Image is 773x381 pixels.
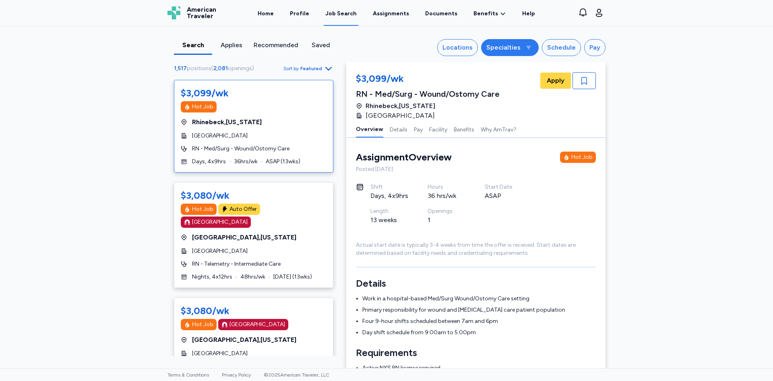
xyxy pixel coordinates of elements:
div: Saved [305,40,337,50]
span: RN - Med/Surg - Wound/Ostomy Care [192,145,289,153]
button: Overview [356,121,383,137]
span: 2,081 [213,65,228,72]
div: Length [370,207,408,215]
span: [GEOGRAPHIC_DATA] [192,247,248,255]
span: Benefits [473,10,498,18]
button: Pay [414,121,423,137]
a: Privacy Policy [222,372,251,378]
div: Hours [428,183,465,191]
span: Days, 4x9hrs [192,158,226,166]
div: Hot Job [192,321,213,329]
span: Featured [300,65,322,72]
div: [GEOGRAPHIC_DATA] [229,321,285,329]
div: Recommended [254,40,298,50]
span: 1,517 [174,65,187,72]
div: 36 hrs/wk [428,191,465,201]
div: $3,080/wk [181,189,229,202]
div: Auto Offer [229,205,257,213]
li: Primary responsibility for wound and [MEDICAL_DATA] care patient population [362,306,596,314]
div: RN - Med/Surg - Wound/Ostomy Care [356,88,500,100]
span: [GEOGRAPHIC_DATA] [366,111,435,121]
div: 13 weeks [370,215,408,225]
div: Actual start date is typically 3-4 weeks from time the offer is received. Start dates are determi... [356,241,596,257]
li: Work in a hospital-based Med/Surg Wound/Ostomy Care setting [362,295,596,303]
span: positions [187,65,211,72]
div: Start Date [485,183,523,191]
span: Apply [547,76,564,85]
div: [GEOGRAPHIC_DATA] [192,218,248,226]
div: Job Search [325,10,357,18]
a: Benefits [473,10,506,18]
div: Hot Job [192,205,213,213]
span: [GEOGRAPHIC_DATA] , [US_STATE] [192,233,296,242]
span: 36 hrs/wk [234,158,258,166]
button: Specialties [481,39,539,56]
span: [DATE] ( 13 wks) [273,273,312,281]
span: Nights, 4x12hrs [192,273,232,281]
h3: Details [356,277,596,290]
div: Shift [370,183,408,191]
button: Why AmTrav? [481,121,517,137]
button: Details [390,121,407,137]
div: Hot Job [192,103,213,111]
span: American Traveler [187,6,216,19]
div: ( ) [174,65,257,73]
div: Posted [DATE] [356,165,596,173]
button: Schedule [542,39,581,56]
span: ASAP ( 13 wks) [266,158,300,166]
li: Four 9-hour shifts scheduled between 7am and 6pm [362,317,596,325]
button: Benefits [454,121,474,137]
div: Assignment Overview [356,151,452,164]
a: Job Search [324,1,358,26]
span: Rhinebeck , [US_STATE] [192,117,262,127]
span: 48 hrs/wk [240,273,265,281]
span: openings [228,65,252,72]
img: Logo [167,6,180,19]
div: Openings [428,207,465,215]
div: Pay [589,43,600,52]
span: © 2025 American Traveler, LLC [264,372,329,378]
span: Rhinebeck , [US_STATE] [366,101,435,111]
div: 1 [428,215,465,225]
div: Search [177,40,209,50]
button: Pay [584,39,606,56]
div: Locations [442,43,473,52]
div: $3,099/wk [181,87,229,100]
a: Terms & Conditions [167,372,209,378]
li: Day shift schedule from 9:00am to 5:00pm [362,329,596,337]
div: Specialties [486,43,521,52]
span: [GEOGRAPHIC_DATA] , [US_STATE] [192,335,296,345]
span: RN - Telemetry - Intermediate Care [192,260,281,268]
div: $3,099/wk [356,72,500,87]
div: Applies [215,40,247,50]
div: Hot Job [571,153,593,161]
h3: Requirements [356,346,596,359]
div: Days, 4x9hrs [370,191,408,201]
div: Schedule [547,43,576,52]
button: Apply [540,73,571,89]
span: Sort by [283,65,299,72]
div: $3,080/wk [181,304,229,317]
li: Active NYS RN license required [362,364,596,372]
div: ASAP [485,191,523,201]
button: Facility [429,121,447,137]
span: [GEOGRAPHIC_DATA] [192,132,248,140]
button: Locations [437,39,478,56]
button: Sort byFeatured [283,64,333,73]
span: [GEOGRAPHIC_DATA] [192,350,248,358]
